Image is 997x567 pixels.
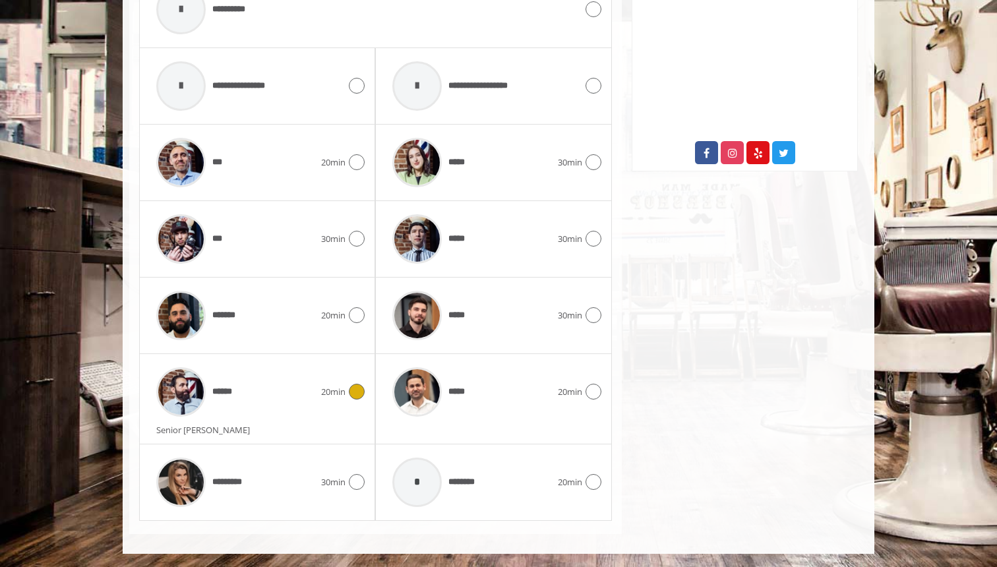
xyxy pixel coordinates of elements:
[558,309,582,322] span: 30min
[321,475,346,489] span: 30min
[321,156,346,169] span: 20min
[321,232,346,246] span: 30min
[558,385,582,399] span: 20min
[558,475,582,489] span: 20min
[321,309,346,322] span: 20min
[558,232,582,246] span: 30min
[558,156,582,169] span: 30min
[321,385,346,399] span: 20min
[156,424,257,436] span: Senior [PERSON_NAME]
